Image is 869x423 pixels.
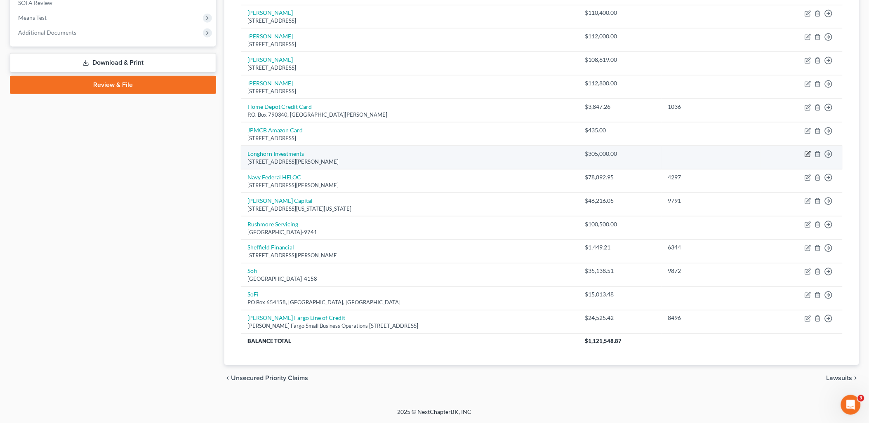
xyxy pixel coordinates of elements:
[827,375,859,382] button: Lawsuits chevron_right
[247,158,572,166] div: [STREET_ADDRESS][PERSON_NAME]
[585,150,655,158] div: $305,000.00
[247,17,572,25] div: [STREET_ADDRESS]
[668,314,755,322] div: 8496
[247,87,572,95] div: [STREET_ADDRESS]
[247,221,299,228] a: Rushmore Servicing
[585,197,655,205] div: $46,216.05
[247,111,572,119] div: P.O. Box 790340, [GEOGRAPHIC_DATA][PERSON_NAME]
[668,173,755,181] div: 4297
[247,181,572,189] div: [STREET_ADDRESS][PERSON_NAME]
[585,314,655,322] div: $24,525.42
[224,375,309,382] button: chevron_left Unsecured Priority Claims
[247,205,572,213] div: [STREET_ADDRESS][US_STATE][US_STATE]
[585,267,655,275] div: $35,138.51
[247,33,293,40] a: [PERSON_NAME]
[231,375,309,382] span: Unsecured Priority Claims
[247,64,572,72] div: [STREET_ADDRESS]
[247,252,572,260] div: [STREET_ADDRESS][PERSON_NAME]
[247,228,572,236] div: [GEOGRAPHIC_DATA]-9741
[247,134,572,142] div: [STREET_ADDRESS]
[668,103,755,111] div: 1036
[224,375,231,382] i: chevron_left
[247,315,346,322] a: [PERSON_NAME] Fargo Line of Credit
[247,197,313,204] a: [PERSON_NAME] Capital
[241,334,578,349] th: Balance Total
[585,173,655,181] div: $78,892.95
[247,80,293,87] a: [PERSON_NAME]
[585,32,655,40] div: $112,000.00
[668,244,755,252] div: 6344
[18,14,47,21] span: Means Test
[585,338,622,345] span: $1,121,548.87
[585,244,655,252] div: $1,449.21
[247,9,293,16] a: [PERSON_NAME]
[853,375,859,382] i: chevron_right
[247,268,257,275] a: Sofi
[827,375,853,382] span: Lawsuits
[585,220,655,228] div: $100,500.00
[247,299,572,307] div: PO Box 654158, [GEOGRAPHIC_DATA], [GEOGRAPHIC_DATA]
[585,79,655,87] div: $112,800.00
[247,40,572,48] div: [STREET_ADDRESS]
[247,322,572,330] div: [PERSON_NAME] Fargo Small Business Operations [STREET_ADDRESS]
[247,244,294,251] a: Sheffield Financial
[585,291,655,299] div: $15,013.48
[585,103,655,111] div: $3,847.26
[668,197,755,205] div: 9791
[247,275,572,283] div: [GEOGRAPHIC_DATA]-4158
[247,127,303,134] a: JPMCB Amazon Card
[10,53,216,73] a: Download & Print
[247,150,304,157] a: Longhorn Investments
[585,9,655,17] div: $110,400.00
[10,76,216,94] a: Review & File
[247,103,312,110] a: Home Depot Credit Card
[585,126,655,134] div: $435.00
[585,56,655,64] div: $108,619.00
[858,395,864,402] span: 3
[18,29,76,36] span: Additional Documents
[247,291,259,298] a: SoFi
[668,267,755,275] div: 9872
[247,174,301,181] a: Navy Federal HELOC
[247,56,293,63] a: [PERSON_NAME]
[200,408,670,423] div: 2025 © NextChapterBK, INC
[841,395,861,415] iframe: Intercom live chat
